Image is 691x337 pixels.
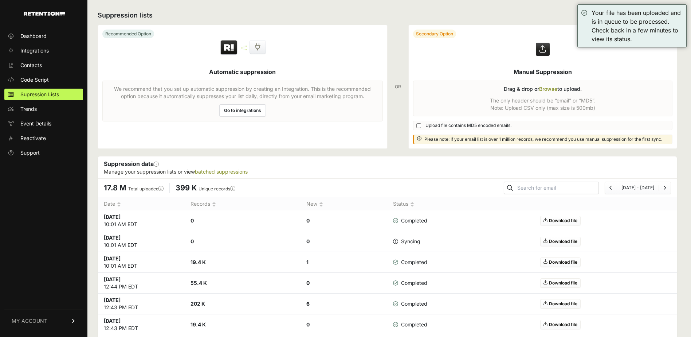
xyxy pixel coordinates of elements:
[98,273,185,294] td: 12:44 PM EDT
[185,197,301,211] th: Records
[20,135,46,142] span: Reactivate
[393,217,427,224] span: Completed
[393,300,427,307] span: Completed
[102,30,154,38] div: Recommended Option
[663,185,666,190] a: Next
[395,25,401,149] div: OR
[301,197,387,211] th: New
[425,123,511,128] span: Upload file contains MD5 encoded emails.
[20,76,49,84] span: Code Script
[12,317,47,325] span: MY ACCOUNT
[4,147,83,159] a: Support
[4,59,83,71] a: Contacts
[605,182,671,194] nav: Page navigation
[4,89,83,100] a: Supression Lists
[212,202,216,207] img: no_sort-eaf950dc5ab64cae54d48a5578032e96f70b2ecb7d747501f34c8f2db400fb66.gif
[4,310,83,332] a: MY ACCOUNT
[104,297,121,303] strong: [DATE]
[4,45,83,57] a: Integrations
[104,168,671,175] p: Manage your suppression lists or view
[4,118,83,129] a: Event Details
[191,238,194,244] strong: 0
[219,104,266,117] a: Go to integrations
[540,278,581,288] a: Download file
[104,318,121,324] strong: [DATE]
[306,301,310,307] strong: 6
[592,8,683,43] div: Your file has been uploaded and is in queue to be processed. Check back in a few minutes to view ...
[416,123,421,128] input: Upload file contains MD5 encoded emails.
[20,47,49,54] span: Integrations
[306,259,309,265] strong: 1
[191,259,206,265] strong: 19.4 K
[540,216,581,225] a: Download file
[191,217,194,224] strong: 0
[128,186,164,191] label: Total uploaded
[104,255,121,262] strong: [DATE]
[617,185,659,191] li: [DATE] - [DATE]
[104,235,121,241] strong: [DATE]
[104,276,121,282] strong: [DATE]
[319,202,323,207] img: no_sort-eaf950dc5ab64cae54d48a5578032e96f70b2ecb7d747501f34c8f2db400fb66.gif
[191,321,206,328] strong: 19.4 K
[306,321,310,328] strong: 0
[195,168,248,175] a: batched suppressions
[20,149,40,156] span: Support
[4,132,83,144] a: Reactivate
[410,202,414,207] img: no_sort-eaf950dc5ab64cae54d48a5578032e96f70b2ecb7d747501f34c8f2db400fb66.gif
[98,210,185,231] td: 10:01 AM EDT
[4,103,83,115] a: Trends
[393,238,420,245] span: Syncing
[98,252,185,273] td: 10:01 AM EDT
[199,186,235,191] label: Unique records
[104,183,126,192] span: 17.8 M
[209,67,276,76] h5: Automatic suppression
[20,105,37,113] span: Trends
[241,47,247,49] img: integration
[107,85,378,100] p: We recommend that you set up automatic suppression by creating an Integration. This is the recomm...
[609,185,612,190] a: Previous
[4,30,83,42] a: Dashboard
[98,231,185,252] td: 10:01 AM EDT
[241,46,247,47] img: integration
[540,237,581,246] a: Download file
[306,280,310,286] strong: 0
[516,183,598,193] input: Search for email
[393,279,427,287] span: Completed
[241,49,247,50] img: integration
[24,12,65,16] img: Retention.com
[98,314,185,335] td: 12:43 PM EDT
[20,120,51,127] span: Event Details
[387,197,445,211] th: Status
[98,294,185,314] td: 12:43 PM EDT
[98,156,677,178] div: Suppression data
[98,10,677,20] h2: Suppression lists
[117,202,121,207] img: no_sort-eaf950dc5ab64cae54d48a5578032e96f70b2ecb7d747501f34c8f2db400fb66.gif
[191,301,205,307] strong: 202 K
[176,183,197,192] span: 399 K
[98,197,185,211] th: Date
[104,214,121,220] strong: [DATE]
[191,280,207,286] strong: 55.4 K
[393,259,427,266] span: Completed
[540,299,581,309] a: Download file
[20,32,47,40] span: Dashboard
[20,91,59,98] span: Supression Lists
[20,62,42,69] span: Contacts
[393,321,427,328] span: Completed
[306,238,310,244] strong: 0
[540,257,581,267] a: Download file
[306,217,310,224] strong: 0
[540,320,581,329] a: Download file
[220,40,238,56] img: Retention
[4,74,83,86] a: Code Script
